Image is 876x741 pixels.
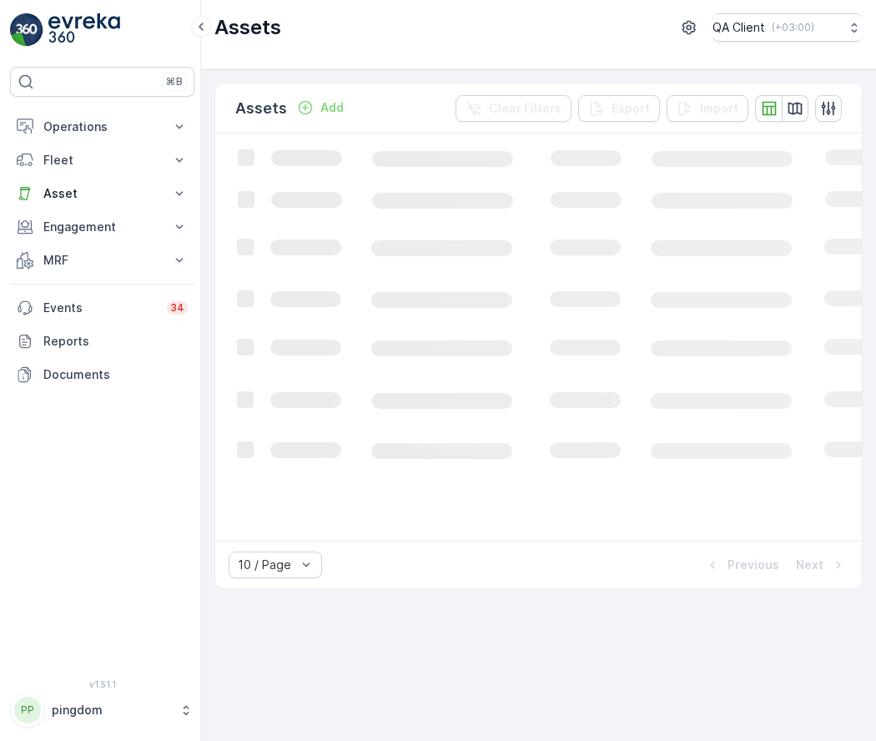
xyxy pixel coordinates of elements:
[10,358,194,391] a: Documents
[166,75,183,88] p: ⌘B
[43,118,161,135] p: Operations
[10,210,194,244] button: Engagement
[578,95,660,122] button: Export
[712,13,863,42] button: QA Client(+03:00)
[43,300,157,316] p: Events
[10,325,194,358] a: Reports
[10,110,194,144] button: Operations
[43,252,161,269] p: MRF
[667,95,748,122] button: Import
[10,144,194,177] button: Fleet
[712,19,765,36] p: QA Client
[10,177,194,210] button: Asset
[702,555,781,575] button: Previous
[456,95,571,122] button: Clear Filters
[10,244,194,277] button: MRF
[794,555,848,575] button: Next
[14,697,41,723] div: PP
[727,557,779,573] p: Previous
[43,333,188,350] p: Reports
[10,13,43,47] img: logo
[489,100,561,117] p: Clear Filters
[235,97,287,120] p: Assets
[612,100,650,117] p: Export
[52,702,171,718] p: pingdom
[48,13,120,47] img: logo_light-DOdMpM7g.png
[772,21,814,34] p: ( +03:00 )
[796,557,823,573] p: Next
[43,366,188,383] p: Documents
[10,679,194,689] span: v 1.51.1
[320,99,344,116] p: Add
[214,14,281,41] p: Assets
[10,693,194,728] button: PPpingdom
[700,100,738,117] p: Import
[43,219,161,235] p: Engagement
[43,185,161,202] p: Asset
[170,301,184,315] p: 34
[290,98,350,118] button: Add
[10,291,194,325] a: Events34
[43,152,161,169] p: Fleet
